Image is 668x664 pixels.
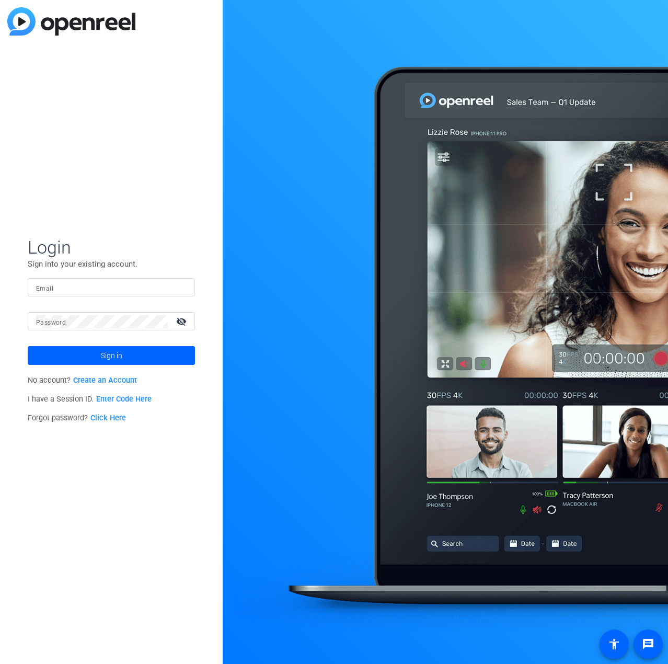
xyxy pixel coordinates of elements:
span: I have a Session ID. [28,395,152,404]
mat-icon: message [642,638,654,650]
img: blue-gradient.svg [7,7,135,36]
span: Forgot password? [28,414,126,422]
input: Enter Email Address [36,281,187,294]
a: Enter Code Here [96,395,152,404]
p: Sign into your existing account. [28,258,195,270]
mat-icon: accessibility [608,638,620,650]
a: Create an Account [73,376,137,385]
span: Login [28,236,195,258]
mat-label: Email [36,285,53,292]
mat-icon: visibility_off [170,314,195,329]
a: Click Here [90,414,126,422]
span: Sign in [101,342,122,369]
mat-label: Password [36,319,66,326]
button: Sign in [28,346,195,365]
span: No account? [28,376,137,385]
